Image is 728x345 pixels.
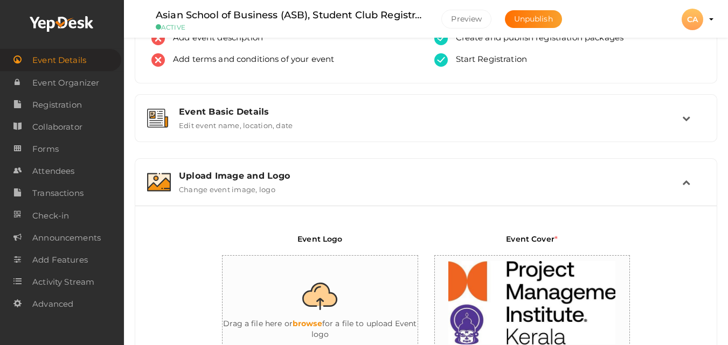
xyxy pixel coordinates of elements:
span: Add event description [165,32,263,45]
span: Unpublish [514,14,553,24]
label: Asian School of Business (ASB), Student Club Registration [DATE]-[DATE] [156,8,425,23]
img: event-details.svg [147,109,168,128]
button: Unpublish [505,10,562,28]
span: Advanced [32,293,73,315]
img: tick-success.svg [434,32,448,45]
button: CA [678,8,706,31]
span: Add Features [32,249,88,271]
span: Event Details [32,50,86,71]
img: image.svg [147,173,171,192]
label: Event Cover [506,234,558,252]
span: Event Organizer [32,72,99,94]
a: Event Basic Details Edit event name, location, date [141,122,711,132]
div: CA [682,9,703,30]
span: Forms [32,138,59,160]
span: Transactions [32,182,84,204]
img: tick-success.svg [434,53,448,67]
span: Check-in [32,205,69,227]
a: Upload Image and Logo Change event image, logo [141,186,711,196]
profile-pic: CA [682,15,703,24]
label: Edit event name, location, date [179,117,293,130]
small: ACTIVE [156,23,425,31]
button: Preview [441,10,491,29]
span: Registration [32,94,82,116]
img: error.svg [151,53,165,67]
label: Change event image, logo [179,181,275,194]
div: Upload Image and Logo [179,171,682,181]
span: Collaborator [32,116,82,138]
label: Event Logo [297,234,342,252]
img: error.svg [151,32,165,45]
span: Announcements [32,227,101,249]
span: Start Registration [448,53,528,67]
span: Activity Stream [32,271,94,293]
div: Event Basic Details [179,107,682,117]
span: Create and publish registration packages [448,32,624,45]
span: Add terms and conditions of your event [165,53,334,67]
span: Attendees [32,160,74,182]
